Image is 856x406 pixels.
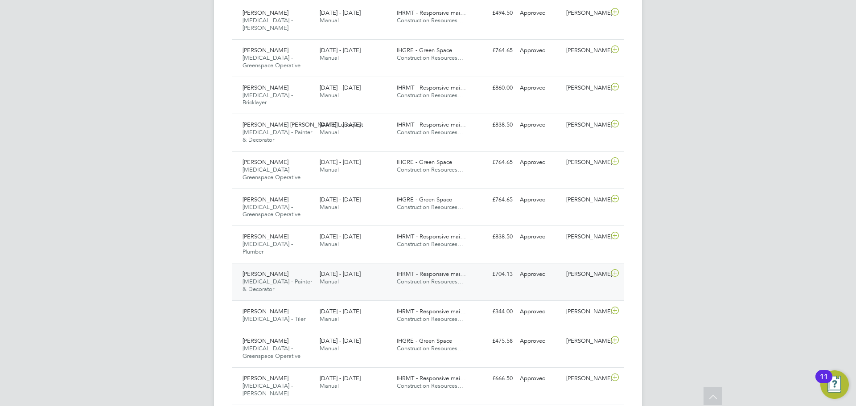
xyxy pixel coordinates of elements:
[243,16,293,32] span: [MEDICAL_DATA] - [PERSON_NAME]
[820,370,849,399] button: Open Resource Center, 11 new notifications
[320,84,361,91] span: [DATE] - [DATE]
[820,377,828,388] div: 11
[397,84,466,91] span: IHRMT - Responsive mai…
[320,203,339,211] span: Manual
[397,91,463,99] span: Construction Resources…
[243,344,300,360] span: [MEDICAL_DATA] - Greenspace Operative
[470,155,516,170] div: £764.65
[563,304,609,319] div: [PERSON_NAME]
[397,196,452,203] span: IHGRE - Green Space
[320,158,361,166] span: [DATE] - [DATE]
[320,382,339,390] span: Manual
[563,267,609,282] div: [PERSON_NAME]
[397,382,463,390] span: Construction Resources…
[320,315,339,323] span: Manual
[563,43,609,58] div: [PERSON_NAME]
[320,128,339,136] span: Manual
[243,337,288,344] span: [PERSON_NAME]
[243,166,300,181] span: [MEDICAL_DATA] - Greenspace Operative
[516,81,563,95] div: Approved
[563,81,609,95] div: [PERSON_NAME]
[563,118,609,132] div: [PERSON_NAME]
[516,155,563,170] div: Approved
[563,155,609,170] div: [PERSON_NAME]
[516,230,563,244] div: Approved
[320,91,339,99] span: Manual
[516,6,563,21] div: Approved
[320,270,361,278] span: [DATE] - [DATE]
[397,158,452,166] span: IHGRE - Green Space
[320,121,361,128] span: [DATE] - [DATE]
[470,371,516,386] div: £666.50
[516,43,563,58] div: Approved
[243,203,300,218] span: [MEDICAL_DATA] - Greenspace Operative
[320,337,361,344] span: [DATE] - [DATE]
[397,240,463,248] span: Construction Resources…
[320,374,361,382] span: [DATE] - [DATE]
[397,128,463,136] span: Construction Resources…
[397,46,452,54] span: IHGRE - Green Space
[397,9,466,16] span: IHRMT - Responsive mai…
[516,267,563,282] div: Approved
[320,344,339,352] span: Manual
[320,278,339,285] span: Manual
[516,371,563,386] div: Approved
[243,308,288,315] span: [PERSON_NAME]
[320,308,361,315] span: [DATE] - [DATE]
[397,166,463,173] span: Construction Resources…
[243,233,288,240] span: [PERSON_NAME]
[320,233,361,240] span: [DATE] - [DATE]
[470,118,516,132] div: £838.50
[470,193,516,207] div: £764.65
[397,278,463,285] span: Construction Resources…
[243,84,288,91] span: [PERSON_NAME]
[243,270,288,278] span: [PERSON_NAME]
[563,6,609,21] div: [PERSON_NAME]
[397,54,463,62] span: Construction Resources…
[320,240,339,248] span: Manual
[243,278,312,293] span: [MEDICAL_DATA] - Painter & Decorator
[243,374,288,382] span: [PERSON_NAME]
[397,374,466,382] span: IHRMT - Responsive mai…
[563,371,609,386] div: [PERSON_NAME]
[320,166,339,173] span: Manual
[470,304,516,319] div: £344.00
[470,6,516,21] div: £494.50
[563,193,609,207] div: [PERSON_NAME]
[397,337,452,344] span: IHGRE - Green Space
[470,43,516,58] div: £764.65
[243,315,305,323] span: [MEDICAL_DATA] - Tiler
[397,16,463,24] span: Construction Resources…
[516,193,563,207] div: Approved
[243,158,288,166] span: [PERSON_NAME]
[243,9,288,16] span: [PERSON_NAME]
[243,240,293,255] span: [MEDICAL_DATA] - Plumber
[397,308,466,315] span: IHRMT - Responsive mai…
[243,46,288,54] span: [PERSON_NAME]
[397,203,463,211] span: Construction Resources…
[243,128,312,144] span: [MEDICAL_DATA] - Painter & Decorator
[397,233,466,240] span: IHRMT - Responsive mai…
[243,121,363,128] span: [PERSON_NAME] [PERSON_NAME] Lundqvist
[397,344,463,352] span: Construction Resources…
[470,267,516,282] div: £704.13
[470,81,516,95] div: £860.00
[516,304,563,319] div: Approved
[320,54,339,62] span: Manual
[470,230,516,244] div: £838.50
[516,334,563,349] div: Approved
[516,118,563,132] div: Approved
[320,16,339,24] span: Manual
[470,334,516,349] div: £475.58
[563,334,609,349] div: [PERSON_NAME]
[243,196,288,203] span: [PERSON_NAME]
[320,9,361,16] span: [DATE] - [DATE]
[397,315,463,323] span: Construction Resources…
[563,230,609,244] div: [PERSON_NAME]
[397,270,466,278] span: IHRMT - Responsive mai…
[243,382,293,397] span: [MEDICAL_DATA] - [PERSON_NAME]
[243,91,293,107] span: [MEDICAL_DATA] - Bricklayer
[397,121,466,128] span: IHRMT - Responsive mai…
[243,54,300,69] span: [MEDICAL_DATA] - Greenspace Operative
[320,196,361,203] span: [DATE] - [DATE]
